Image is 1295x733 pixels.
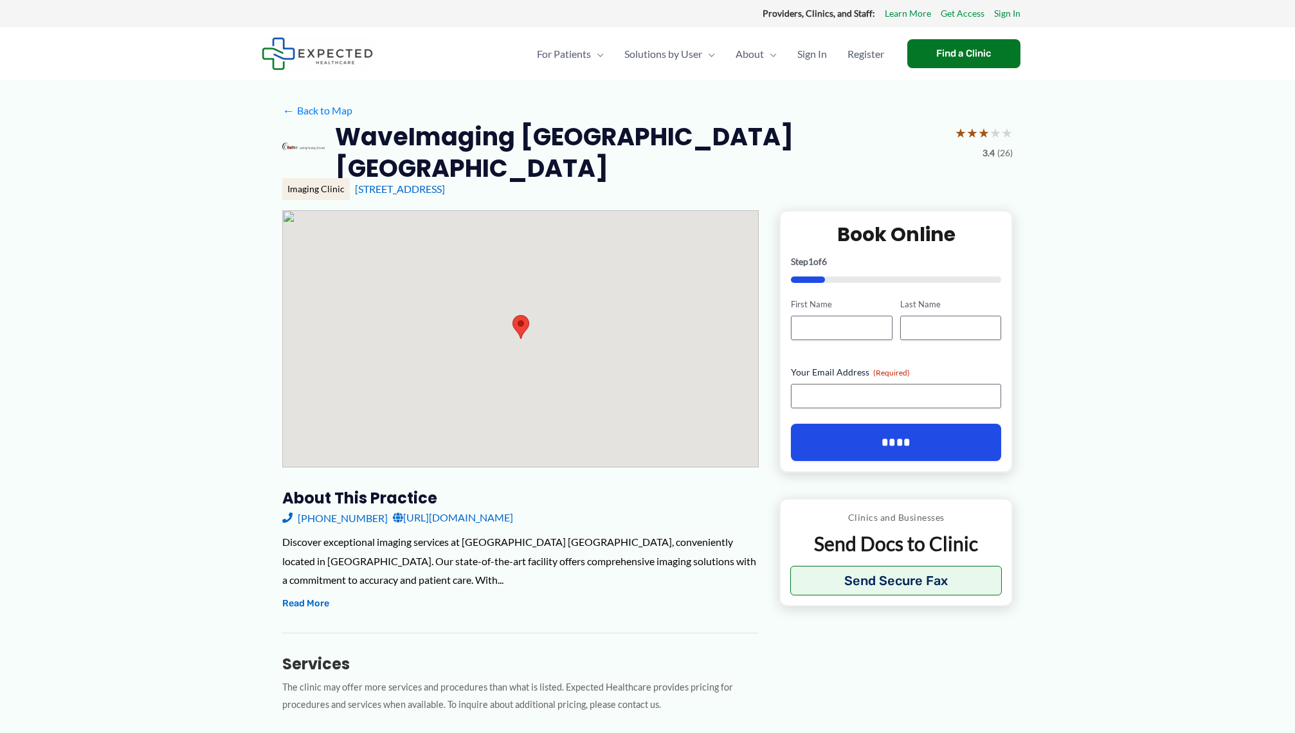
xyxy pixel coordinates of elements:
[808,256,813,267] span: 1
[983,145,995,161] span: 3.4
[790,509,1002,526] p: Clinics and Businesses
[527,32,894,77] nav: Primary Site Navigation
[763,8,875,19] strong: Providers, Clinics, and Staff:
[822,256,827,267] span: 6
[764,32,777,77] span: Menu Toggle
[787,32,837,77] a: Sign In
[900,298,1001,311] label: Last Name
[847,32,884,77] span: Register
[997,145,1013,161] span: (26)
[537,32,591,77] span: For Patients
[282,488,759,508] h3: About this practice
[790,566,1002,595] button: Send Secure Fax
[335,121,945,185] h2: WaveImaging [GEOGRAPHIC_DATA] [GEOGRAPHIC_DATA]
[736,32,764,77] span: About
[907,39,1020,68] a: Find a Clinic
[282,679,759,714] p: The clinic may offer more services and procedures than what is listed. Expected Healthcare provid...
[791,257,1001,266] p: Step of
[837,32,894,77] a: Register
[282,101,352,120] a: ←Back to Map
[791,298,892,311] label: First Name
[990,121,1001,145] span: ★
[282,596,329,611] button: Read More
[885,5,931,22] a: Learn More
[282,104,294,116] span: ←
[978,121,990,145] span: ★
[614,32,725,77] a: Solutions by UserMenu Toggle
[282,532,759,590] div: Discover exceptional imaging services at [GEOGRAPHIC_DATA] [GEOGRAPHIC_DATA], conveniently locate...
[282,508,388,527] a: [PHONE_NUMBER]
[725,32,787,77] a: AboutMenu Toggle
[702,32,715,77] span: Menu Toggle
[393,508,513,527] a: [URL][DOMAIN_NAME]
[797,32,827,77] span: Sign In
[790,531,1002,556] p: Send Docs to Clinic
[955,121,966,145] span: ★
[591,32,604,77] span: Menu Toggle
[282,178,350,200] div: Imaging Clinic
[994,5,1020,22] a: Sign In
[527,32,614,77] a: For PatientsMenu Toggle
[966,121,978,145] span: ★
[282,654,759,674] h3: Services
[1001,121,1013,145] span: ★
[791,222,1001,247] h2: Book Online
[791,366,1001,379] label: Your Email Address
[355,183,445,195] a: [STREET_ADDRESS]
[624,32,702,77] span: Solutions by User
[941,5,984,22] a: Get Access
[262,37,373,70] img: Expected Healthcare Logo - side, dark font, small
[873,368,910,377] span: (Required)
